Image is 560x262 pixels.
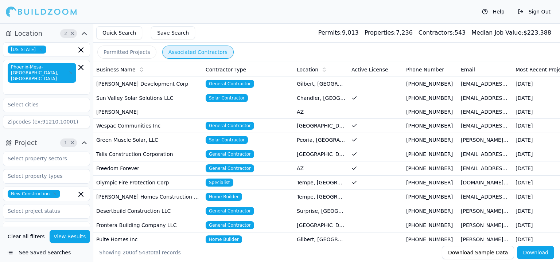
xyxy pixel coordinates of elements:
td: [GEOGRAPHIC_DATA], [GEOGRAPHIC_DATA] [294,147,349,161]
td: [PHONE_NUMBER] [403,105,458,119]
button: Download [517,246,554,259]
td: Tempe, [GEOGRAPHIC_DATA] [294,176,349,190]
span: Home Builder [206,193,242,201]
td: [PHONE_NUMBER] [403,161,458,176]
div: Active License [351,66,400,73]
span: General Contractor [206,122,254,130]
td: Gilbert, [GEOGRAPHIC_DATA] [294,232,349,247]
span: Phoenix-Mesa-[GEOGRAPHIC_DATA], [GEOGRAPHIC_DATA] [8,63,76,83]
td: [PERSON_NAME][EMAIL_ADDRESS][DOMAIN_NAME] [458,133,513,147]
td: Frontera Building Company LLC [93,218,203,232]
button: Download Sample Data [442,246,514,259]
td: [PERSON_NAME] Homes Construction Company LLC [93,190,203,204]
button: Help [478,6,508,17]
span: Home Builder [206,235,242,243]
span: Project [15,138,37,148]
div: Email [461,66,510,73]
button: Permitted Projects [97,46,156,59]
input: Select project status [3,204,81,218]
td: Freedom Forever [93,161,203,176]
button: Clear all filters [6,230,47,243]
span: General Contractor [206,80,254,88]
td: [EMAIL_ADDRESS][DOMAIN_NAME] [458,147,513,161]
span: Permits: [318,29,342,36]
span: Solar Contractor [206,136,248,144]
button: View Results [50,230,90,243]
td: [EMAIL_ADDRESS][DOMAIN_NAME] [458,190,513,204]
td: Surprise, [GEOGRAPHIC_DATA] [294,204,349,218]
button: Associated Contractors [162,46,234,59]
span: General Contractor [206,164,254,172]
span: Clear Location filters [70,32,75,35]
button: Location2Clear Location filters [3,28,90,39]
span: 1 [62,139,69,146]
td: [PHONE_NUMBER] [403,204,458,218]
span: 543 [139,250,149,255]
td: Gilbert, [GEOGRAPHIC_DATA] [294,77,349,91]
span: Clear Project filters [70,141,75,145]
input: Select property types [3,169,81,183]
span: [US_STATE] [8,46,46,54]
div: Phone Number [406,66,455,73]
td: Chandler, [GEOGRAPHIC_DATA] [294,91,349,105]
td: [PHONE_NUMBER] [403,232,458,247]
span: Solar Contractor [206,94,248,102]
td: [PERSON_NAME][EMAIL_ADDRESS][DOMAIN_NAME] [458,218,513,232]
div: 543 [419,28,466,37]
td: Wespac Communities Inc [93,119,203,133]
td: Peoria, [GEOGRAPHIC_DATA] [294,133,349,147]
div: Showing of total records [99,249,181,256]
div: Business Name [96,66,200,73]
td: [EMAIL_ADDRESS][DOMAIN_NAME] [458,161,513,176]
td: [PERSON_NAME][EMAIL_ADDRESS][PERSON_NAME][DOMAIN_NAME] [458,232,513,247]
div: Contractor Type [206,66,291,73]
button: See Saved Searches [3,246,90,259]
td: [EMAIL_ADDRESS][DOMAIN_NAME] [458,119,513,133]
td: [EMAIL_ADDRESS][DOMAIN_NAME] [458,91,513,105]
input: Zipcodes (ex:91210,10001) [3,115,90,128]
div: $ 223,388 [471,28,551,37]
td: [PHONE_NUMBER] [403,147,458,161]
td: Tempe, [GEOGRAPHIC_DATA] [294,190,349,204]
input: Select cities [3,98,81,111]
td: [GEOGRAPHIC_DATA], [GEOGRAPHIC_DATA] [294,218,349,232]
td: [DOMAIN_NAME][EMAIL_ADDRESS][DOMAIN_NAME] [458,176,513,190]
span: Specialist [206,179,233,187]
td: [PERSON_NAME] [93,105,203,119]
td: [EMAIL_ADDRESS][DOMAIN_NAME] [458,77,513,91]
td: Desertbuild Construction LLC [93,204,203,218]
button: Sign Out [514,6,554,17]
span: General Contractor [206,150,254,158]
span: Location [15,28,42,39]
button: Quick Search [96,26,142,39]
span: Properties: [365,29,396,36]
td: Pulte Homes Inc [93,232,203,247]
td: [GEOGRAPHIC_DATA], [GEOGRAPHIC_DATA] [294,119,349,133]
td: Sun Valley Solar Solutions LLC [93,91,203,105]
td: [PHONE_NUMBER] [403,91,458,105]
button: Save Search [151,26,195,39]
td: AZ [294,161,349,176]
span: General Contractor [206,207,254,215]
td: [PHONE_NUMBER] [403,176,458,190]
span: 2 [62,30,69,37]
td: AZ [294,105,349,119]
td: [PHONE_NUMBER] [403,190,458,204]
div: 7,236 [365,28,413,37]
td: [PHONE_NUMBER] [403,218,458,232]
td: Talis Construction Corporation [93,147,203,161]
span: Median Job Value: [471,29,523,36]
td: [PERSON_NAME][EMAIL_ADDRESS][DOMAIN_NAME] [458,204,513,218]
td: Olympic Fire Protection Corp [93,176,203,190]
td: [PHONE_NUMBER] [403,119,458,133]
input: Select property sectors [3,152,81,165]
td: [EMAIL_ADDRESS][DOMAIN_NAME] [458,105,513,119]
div: Location [297,66,346,73]
td: [PHONE_NUMBER] [403,133,458,147]
td: [PERSON_NAME] Development Corp [93,77,203,91]
span: Contractors: [419,29,455,36]
td: Green Muscle Solar, LLC [93,133,203,147]
div: 9,013 [318,28,359,37]
td: [PHONE_NUMBER] [403,77,458,91]
span: New Construction [8,190,60,198]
